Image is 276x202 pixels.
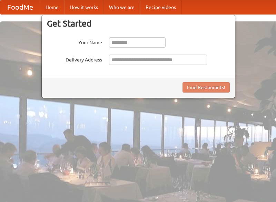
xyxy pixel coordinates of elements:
button: Find Restaurants! [183,82,230,93]
a: Who we are [103,0,140,14]
a: How it works [64,0,103,14]
label: Delivery Address [47,55,102,63]
label: Your Name [47,37,102,46]
a: FoodMe [0,0,40,14]
a: Recipe videos [140,0,181,14]
a: Home [40,0,64,14]
h3: Get Started [47,18,230,29]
